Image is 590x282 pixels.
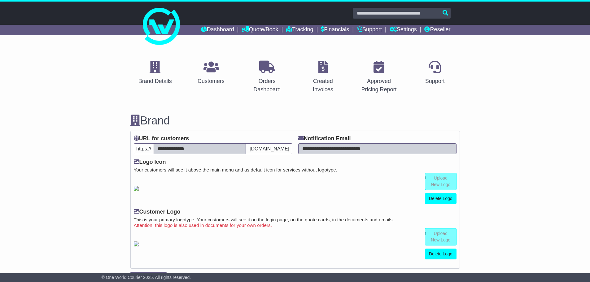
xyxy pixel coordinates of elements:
[246,77,288,94] div: Orders Dashboard
[134,186,139,191] img: GetResellerIconLogo
[425,249,457,259] a: Delete Logo
[321,25,349,35] a: Financials
[298,135,351,142] label: Notification Email
[286,25,313,35] a: Tracking
[246,143,292,154] span: .[DOMAIN_NAME]
[134,167,457,173] small: Your customers will see it above the main menu and as default icon for services without logotype.
[390,25,417,35] a: Settings
[354,59,404,96] a: Approved Pricing Report
[134,217,457,223] small: This is your primary logotype. Your customers will see it on the login page, on the quote cards, ...
[134,209,181,215] label: Customer Logo
[357,25,382,35] a: Support
[130,115,460,127] h3: Brand
[134,135,189,142] label: URL for customers
[425,228,457,245] a: Upload New Logo
[425,173,457,190] a: Upload New Logo
[134,159,166,166] label: Logo Icon
[198,77,225,85] div: Customers
[421,59,449,88] a: Support
[302,77,344,94] div: Created Invoices
[134,143,154,154] span: https://
[134,223,457,228] small: Attention: this logo is also used in documents for your own orders.
[242,25,278,35] a: Quote/Book
[424,25,450,35] a: Reseller
[358,77,400,94] div: Approved Pricing Report
[242,59,292,96] a: Orders Dashboard
[425,77,445,85] div: Support
[425,193,457,204] a: Delete Logo
[298,59,348,96] a: Created Invoices
[134,241,139,246] img: GetCustomerLogo
[138,77,172,85] div: Brand Details
[102,275,191,280] span: © One World Courier 2025. All rights reserved.
[201,25,234,35] a: Dashboard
